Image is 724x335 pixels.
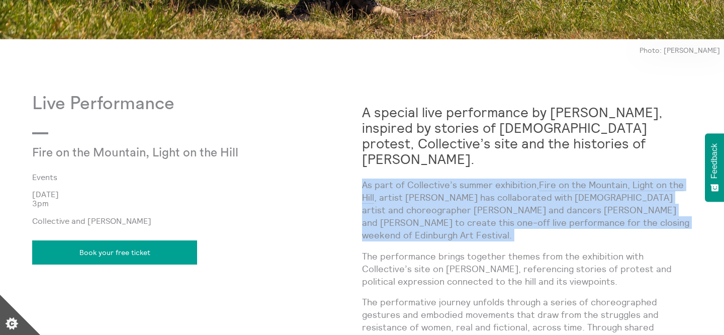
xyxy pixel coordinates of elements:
p: As part of Collective’s summer exhibition, , artist [PERSON_NAME] has collaborated with [DEMOGRAP... [362,179,692,242]
a: Fire on the Mountain, Light on the Hill [362,179,684,204]
strong: A special live performance by [PERSON_NAME], inspired by stories of [DEMOGRAPHIC_DATA] protest, C... [362,104,663,168]
p: The performance brings together themes from the exhibition with Collective’s site on [PERSON_NAME... [362,250,692,288]
a: Events [32,173,346,182]
span: Feedback [710,143,719,179]
p: Collective and [PERSON_NAME] [32,216,362,225]
p: Live Performance [32,94,362,114]
p: [DATE] [32,190,362,199]
p: 3pm [32,199,362,208]
p: Fire on the Mountain, Light on the Hill [32,146,252,160]
button: Feedback - Show survey [705,133,724,202]
a: Book your free ticket [32,240,197,265]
